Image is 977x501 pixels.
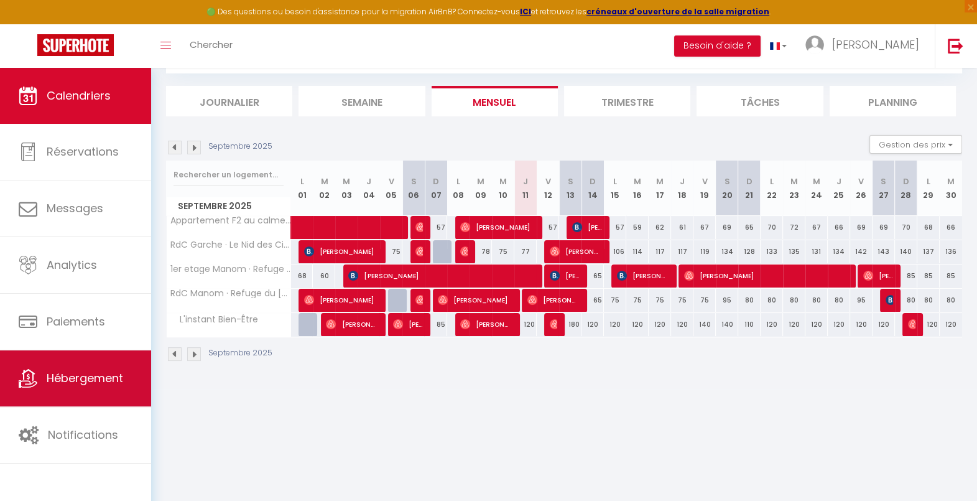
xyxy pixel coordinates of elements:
span: [PERSON_NAME] [908,312,915,336]
div: 60 [313,265,335,288]
th: 21 [738,161,761,216]
abbr: J [836,176,841,187]
li: Tâches [697,86,823,116]
span: [PERSON_NAME] [415,215,423,239]
div: 110 [738,313,761,336]
div: 140 [716,313,738,336]
span: [PERSON_NAME] [415,288,423,312]
th: 15 [604,161,626,216]
span: [PERSON_NAME] [550,312,557,336]
a: ... [PERSON_NAME] [796,24,935,68]
div: 75 [671,289,693,312]
span: [PERSON_NAME] [550,264,580,288]
div: 67 [693,216,716,239]
abbr: D [746,176,752,187]
span: L'instant Bien-Être [169,313,261,327]
span: RdC Garche · Le Nid des Cigognes-8 personnes [169,240,293,250]
span: [PERSON_NAME] [348,264,535,288]
div: 67 [805,216,828,239]
div: 120 [828,313,850,336]
th: 03 [335,161,358,216]
abbr: J [523,176,528,187]
span: [PERSON_NAME] [460,215,535,239]
span: Messages [47,200,103,216]
th: 27 [873,161,895,216]
span: Septembre 2025 [167,197,290,215]
div: 77 [514,240,537,263]
div: 120 [761,313,783,336]
div: 75 [649,289,671,312]
div: 133 [761,240,783,263]
abbr: M [947,176,955,187]
span: Analytics [47,257,97,273]
span: Hébergement [47,370,123,386]
th: 23 [783,161,805,216]
th: 12 [537,161,559,216]
th: 02 [313,161,335,216]
div: 180 [559,313,581,336]
div: 80 [761,289,783,312]
abbr: M [499,176,507,187]
th: 22 [761,161,783,216]
span: [PERSON_NAME] [832,37,919,52]
div: 120 [873,313,895,336]
div: 95 [850,289,873,312]
abbr: M [813,176,820,187]
abbr: V [701,176,707,187]
th: 08 [447,161,470,216]
span: [PERSON_NAME] [304,288,379,312]
div: 80 [805,289,828,312]
a: Chercher [180,24,242,68]
th: 17 [649,161,671,216]
div: 143 [873,240,895,263]
th: 06 [402,161,425,216]
p: Septembre 2025 [208,141,272,152]
abbr: M [656,176,664,187]
span: Paiements [47,314,105,329]
span: [PERSON_NAME] [326,312,378,336]
th: 10 [492,161,514,216]
div: 85 [895,265,917,288]
div: 78 [470,240,492,263]
div: 59 [626,216,649,239]
button: Gestion des prix [869,135,962,154]
div: 120 [917,313,940,336]
div: 120 [850,313,873,336]
div: 135 [783,240,805,263]
span: Chercher [190,38,233,51]
abbr: M [790,176,798,187]
abbr: V [389,176,394,187]
abbr: D [433,176,439,187]
div: 80 [828,289,850,312]
span: 1er etage Manom · Refuge du [GEOGRAPHIC_DATA] avec Terrasse [169,265,293,274]
a: créneaux d'ouverture de la salle migration [586,6,769,17]
div: 120 [581,313,604,336]
div: 120 [649,313,671,336]
span: [PERSON_NAME] [886,288,893,312]
div: 128 [738,240,761,263]
abbr: L [613,176,617,187]
span: [PERSON_NAME] [684,264,848,288]
div: 120 [805,313,828,336]
div: 75 [693,289,716,312]
abbr: J [366,176,371,187]
div: 134 [828,240,850,263]
p: Septembre 2025 [208,347,272,359]
th: 13 [559,161,581,216]
th: 30 [940,161,962,216]
div: 120 [514,313,537,336]
th: 20 [716,161,738,216]
div: 80 [783,289,805,312]
th: 26 [850,161,873,216]
span: [PERSON_NAME] [415,240,423,263]
th: 18 [671,161,693,216]
div: 75 [380,240,402,263]
div: 62 [649,216,671,239]
div: 80 [738,289,761,312]
input: Rechercher un logement... [174,164,284,186]
li: Semaine [299,86,425,116]
th: 19 [693,161,716,216]
th: 28 [895,161,917,216]
div: 95 [716,289,738,312]
div: 134 [716,240,738,263]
